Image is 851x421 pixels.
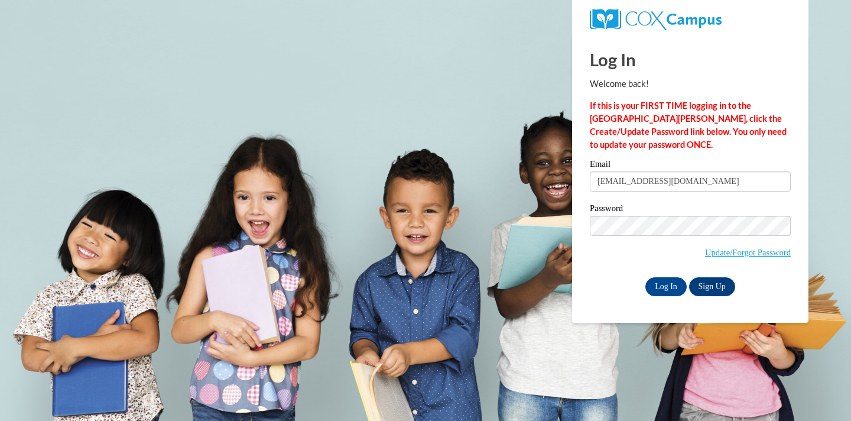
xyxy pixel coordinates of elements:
[590,77,791,90] p: Welcome back!
[689,277,735,296] a: Sign Up
[590,101,787,150] strong: If this is your FIRST TIME logging in to the [GEOGRAPHIC_DATA][PERSON_NAME], click the Create/Upd...
[590,160,791,171] label: Email
[590,47,791,72] h1: Log In
[645,277,687,296] input: Log In
[590,14,722,24] a: COX Campus
[590,204,791,216] label: Password
[705,248,791,257] a: Update/Forgot Password
[590,9,722,30] img: COX Campus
